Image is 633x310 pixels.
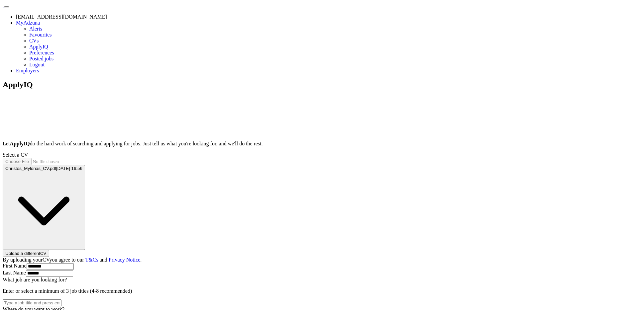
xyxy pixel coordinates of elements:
li: [EMAIL_ADDRESS][DOMAIN_NAME] [16,14,630,20]
a: Posted jobs [29,56,53,61]
label: Select a CV [3,152,28,158]
a: Favourites [29,32,52,38]
input: Type a job title and press enter [3,299,61,306]
label: First Name [3,263,27,269]
button: Upload a differentCV [3,250,49,257]
a: T&Cs [85,257,98,263]
h1: ApplyIQ [3,80,630,89]
a: MyAdzuna [16,20,40,26]
a: Alerts [29,26,42,32]
p: Enter or select a minimum of 3 job titles (4-8 recommended) [3,288,630,294]
a: Employers [16,68,39,73]
a: ApplyIQ [29,44,48,49]
a: Privacy Notice [109,257,141,263]
button: Toggle main navigation menu [4,6,9,8]
p: Let do the hard work of searching and applying for jobs. Just tell us what you're looking for, an... [3,141,630,147]
span: Christos_Mylonas_CV.pdf [5,166,56,171]
div: By uploading your CV you agree to our and . [3,257,630,263]
label: Last Name [3,270,26,275]
button: Christos_Mylonas_CV.pdf[DATE] 16:56 [3,165,85,250]
a: CVs [29,38,39,43]
label: What job are you looking for? [3,277,67,282]
strong: ApplyIQ [10,141,30,146]
a: Preferences [29,50,54,55]
span: [DATE] 16:56 [56,166,82,171]
a: Logout [29,62,45,67]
